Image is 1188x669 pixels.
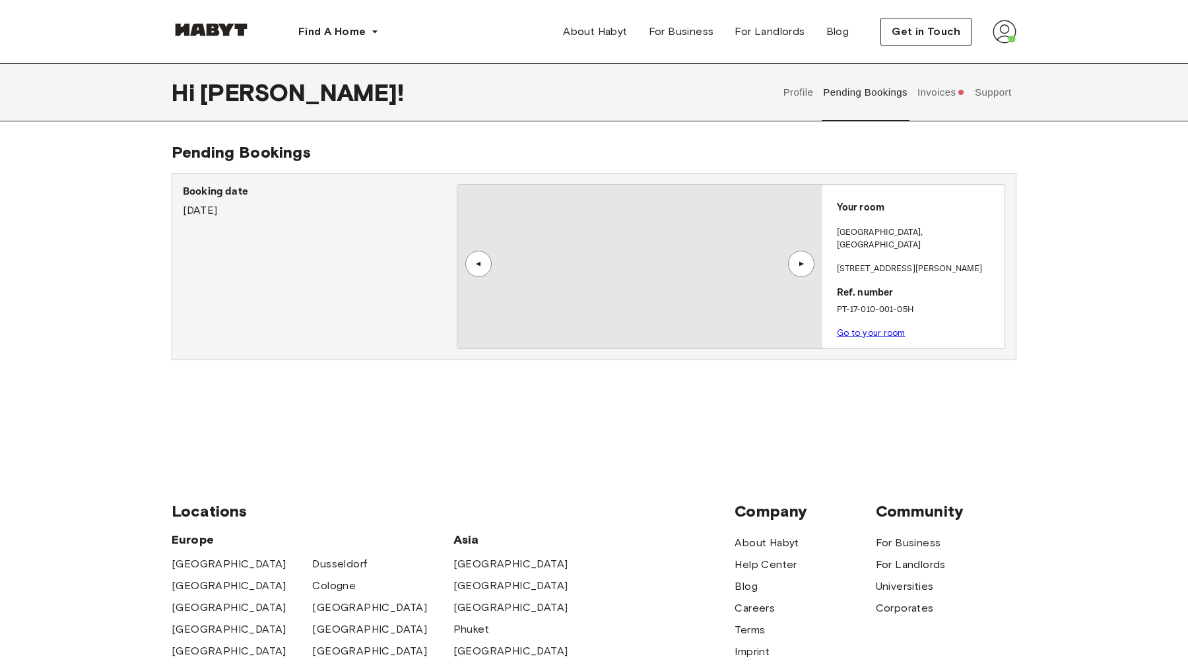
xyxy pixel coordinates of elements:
[735,535,799,551] a: About Habyt
[822,63,909,121] button: Pending Bookings
[915,63,966,121] button: Invoices
[288,18,389,45] button: Find A Home
[876,600,934,616] a: Corporates
[876,535,941,551] a: For Business
[312,621,427,637] a: [GEOGRAPHIC_DATA]
[563,24,627,40] span: About Habyt
[735,600,775,616] a: Careers
[735,24,805,40] span: For Landlords
[892,24,960,40] span: Get in Touch
[649,24,714,40] span: For Business
[312,578,356,594] a: Cologne
[200,79,404,106] span: [PERSON_NAME] !
[172,79,200,106] span: Hi
[638,18,725,45] a: For Business
[973,63,1013,121] button: Support
[880,18,972,46] button: Get in Touch
[735,644,770,660] a: Imprint
[453,578,568,594] a: [GEOGRAPHIC_DATA]
[172,501,735,521] span: Locations
[457,185,822,343] img: Image of the room
[172,621,286,637] a: [GEOGRAPHIC_DATA]
[724,18,815,45] a: For Landlords
[453,556,568,572] a: [GEOGRAPHIC_DATA]
[816,18,860,45] a: Blog
[735,622,765,638] a: Terms
[172,556,286,572] a: [GEOGRAPHIC_DATA]
[735,579,758,594] a: Blog
[837,286,999,301] p: Ref. number
[735,557,797,573] a: Help Center
[837,201,999,216] p: Your room
[298,24,366,40] span: Find A Home
[453,643,568,659] a: [GEOGRAPHIC_DATA]
[837,328,906,338] a: Go to your room
[837,226,999,252] p: [GEOGRAPHIC_DATA] , [GEOGRAPHIC_DATA]
[172,143,311,162] span: Pending Bookings
[552,18,638,45] a: About Habyt
[876,501,1016,521] span: Community
[993,20,1016,44] img: avatar
[795,260,808,268] div: ▲
[312,556,367,572] a: Dusseldorf
[172,23,251,36] img: Habyt
[778,63,1016,121] div: user profile tabs
[312,643,427,659] a: [GEOGRAPHIC_DATA]
[781,63,815,121] button: Profile
[837,263,999,276] p: [STREET_ADDRESS][PERSON_NAME]
[312,600,427,616] a: [GEOGRAPHIC_DATA]
[172,532,453,548] span: Europe
[183,184,457,200] p: Booking date
[183,184,457,218] div: [DATE]
[453,532,594,548] span: Asia
[172,643,286,659] a: [GEOGRAPHIC_DATA]
[826,24,849,40] span: Blog
[453,621,489,637] a: Phuket
[172,600,286,616] a: [GEOGRAPHIC_DATA]
[472,260,485,268] div: ▲
[837,303,999,317] p: PT-17-010-001-05H
[876,579,934,594] a: Universities
[172,578,286,594] a: [GEOGRAPHIC_DATA]
[453,600,568,616] a: [GEOGRAPHIC_DATA]
[876,557,946,573] a: For Landlords
[735,501,875,521] span: Company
